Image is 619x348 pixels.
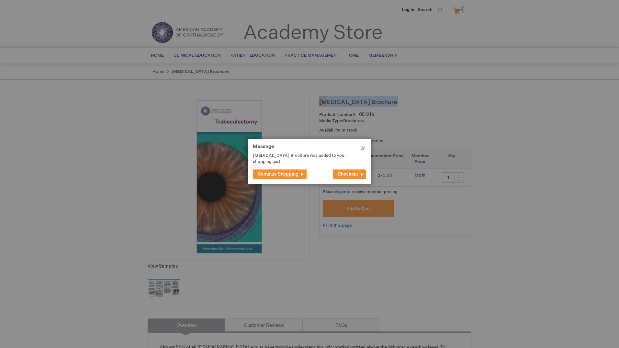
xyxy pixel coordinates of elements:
p: [MEDICAL_DATA] Brochure was added to your shopping cart. [253,153,356,165]
span: Continue Shopping [258,171,298,177]
span: Checkout [338,171,358,177]
h1: Message [253,144,366,153]
button: Checkout [333,169,366,179]
button: Continue Shopping [253,169,307,179]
